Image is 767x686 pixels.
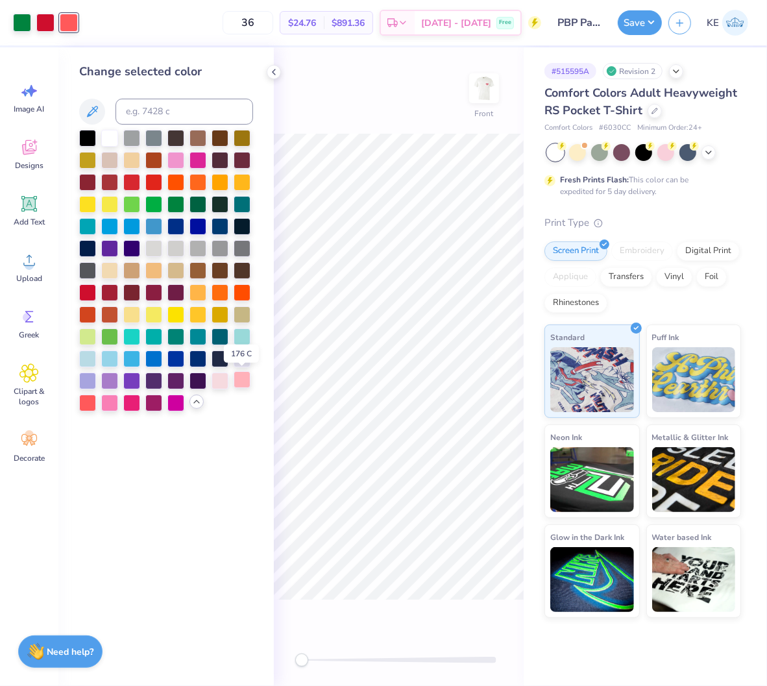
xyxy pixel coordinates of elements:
[550,430,582,444] span: Neon Ink
[599,123,631,134] span: # 6030CC
[550,447,634,512] img: Neon Ink
[14,104,45,114] span: Image AI
[544,241,607,261] div: Screen Print
[548,10,611,36] input: Untitled Design
[544,85,737,118] span: Comfort Colors Adult Heavyweight RS Pocket T-Shirt
[652,330,679,344] span: Puff Ink
[421,16,491,30] span: [DATE] - [DATE]
[295,654,308,667] div: Accessibility label
[19,330,40,340] span: Greek
[224,345,259,363] div: 176 C
[223,11,273,34] input: – –
[544,215,741,230] div: Print Type
[618,10,662,35] button: Save
[652,347,736,412] img: Puff Ink
[288,16,316,30] span: $24.76
[475,108,494,119] div: Front
[722,10,748,36] img: Kent Everic Delos Santos
[544,293,607,313] div: Rhinestones
[652,447,736,512] img: Metallic & Glitter Ink
[332,16,365,30] span: $891.36
[499,18,511,27] span: Free
[79,63,253,80] div: Change selected color
[550,530,624,544] span: Glow in the Dark Ink
[14,453,45,463] span: Decorate
[677,241,740,261] div: Digital Print
[560,174,720,197] div: This color can be expedited for 5 day delivery.
[611,241,673,261] div: Embroidery
[600,267,652,287] div: Transfers
[550,330,585,344] span: Standard
[603,63,663,79] div: Revision 2
[652,547,736,612] img: Water based Ink
[16,273,42,284] span: Upload
[47,646,94,658] strong: Need help?
[544,267,596,287] div: Applique
[116,99,253,125] input: e.g. 7428 c
[656,267,692,287] div: Vinyl
[471,75,497,101] img: Front
[707,16,719,31] span: KE
[637,123,702,134] span: Minimum Order: 24 +
[652,430,729,444] span: Metallic & Glitter Ink
[544,63,596,79] div: # 515595A
[696,267,727,287] div: Foil
[14,217,45,227] span: Add Text
[701,10,754,36] a: KE
[550,347,634,412] img: Standard
[560,175,629,185] strong: Fresh Prints Flash:
[544,123,592,134] span: Comfort Colors
[8,386,51,407] span: Clipart & logos
[550,547,634,612] img: Glow in the Dark Ink
[15,160,43,171] span: Designs
[652,530,712,544] span: Water based Ink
